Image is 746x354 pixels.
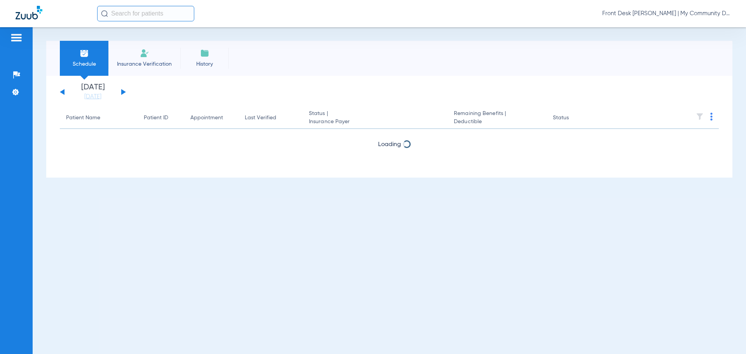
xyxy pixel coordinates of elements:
[190,114,223,122] div: Appointment
[190,114,232,122] div: Appointment
[200,49,209,58] img: History
[97,6,194,21] input: Search for patients
[602,10,730,17] span: Front Desk [PERSON_NAME] | My Community Dental Centers
[245,114,296,122] div: Last Verified
[70,84,116,101] li: [DATE]
[114,60,174,68] span: Insurance Verification
[144,114,168,122] div: Patient ID
[696,113,704,120] img: filter.svg
[144,114,178,122] div: Patient ID
[80,49,89,58] img: Schedule
[378,141,401,148] span: Loading
[448,107,546,129] th: Remaining Benefits |
[66,114,100,122] div: Patient Name
[547,107,599,129] th: Status
[16,6,42,19] img: Zuub Logo
[245,114,276,122] div: Last Verified
[66,60,103,68] span: Schedule
[66,114,131,122] div: Patient Name
[10,33,23,42] img: hamburger-icon
[303,107,448,129] th: Status |
[454,118,540,126] span: Deductible
[101,10,108,17] img: Search Icon
[710,113,713,120] img: group-dot-blue.svg
[70,93,116,101] a: [DATE]
[140,49,149,58] img: Manual Insurance Verification
[309,118,441,126] span: Insurance Payer
[186,60,223,68] span: History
